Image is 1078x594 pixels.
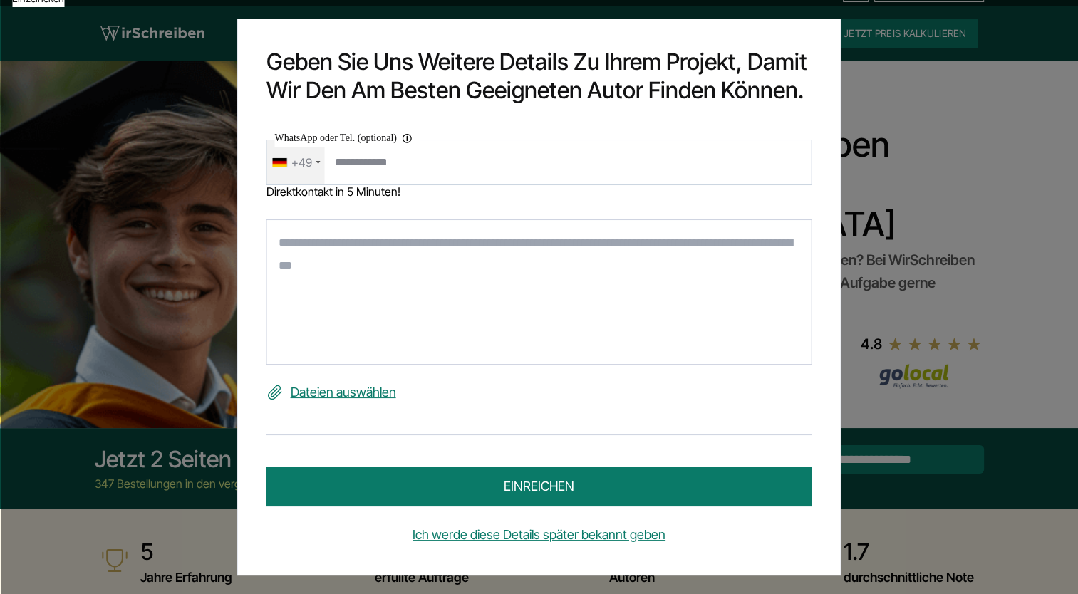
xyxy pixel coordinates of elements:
[267,140,325,184] div: Telephone country code
[266,185,812,198] div: Direktkontakt in 5 Minuten!
[275,130,420,147] label: WhatsApp oder Tel. (optional)
[266,467,812,506] button: einreichen
[291,151,312,174] div: +49
[266,48,812,105] h2: Geben Sie uns weitere Details zu Ihrem Projekt, damit wir den am besten geeigneten Autor finden k...
[266,381,812,404] label: Dateien auswählen
[266,523,812,546] a: Ich werde diese Details später bekannt geben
